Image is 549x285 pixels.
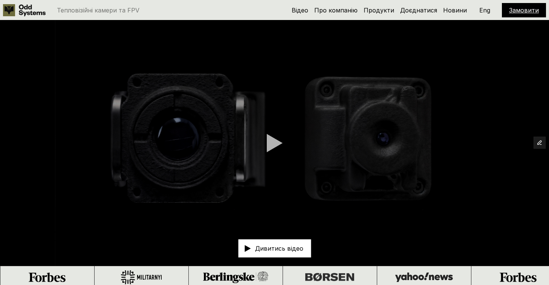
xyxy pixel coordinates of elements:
p: Тепловізійні камери та FPV [57,7,139,13]
a: Продукти [364,6,394,14]
p: Eng [479,7,490,13]
p: Дивитись відео [255,245,303,251]
a: Новини [443,6,467,14]
a: Відео [292,6,308,14]
button: Edit Framer Content [534,137,545,148]
a: Про компанію [314,6,358,14]
a: Замовити [509,6,539,14]
a: Доєднатися [400,6,437,14]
